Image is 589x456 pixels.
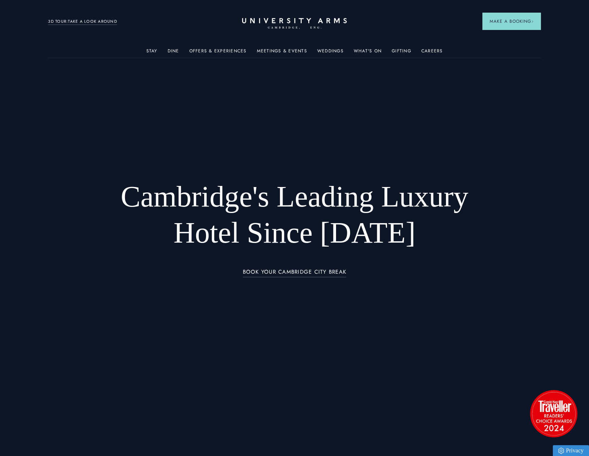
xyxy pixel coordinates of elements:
a: What's On [354,48,382,58]
img: Arrow icon [531,20,534,23]
a: Stay [146,48,158,58]
img: image-2524eff8f0c5d55edbf694693304c4387916dea5-1501x1501-png [526,386,581,440]
a: Home [242,18,347,29]
a: BOOK YOUR CAMBRIDGE CITY BREAK [243,269,347,277]
img: Privacy [558,448,564,454]
a: 3D TOUR:TAKE A LOOK AROUND [48,18,117,25]
a: Offers & Experiences [189,48,247,58]
span: Make a Booking [490,18,534,25]
button: Make a BookingArrow icon [482,13,541,30]
a: Gifting [392,48,411,58]
a: Careers [421,48,443,58]
a: Weddings [317,48,344,58]
h1: Cambridge's Leading Luxury Hotel Since [DATE] [102,179,487,251]
a: Meetings & Events [257,48,307,58]
a: Privacy [553,445,589,456]
a: Dine [168,48,179,58]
